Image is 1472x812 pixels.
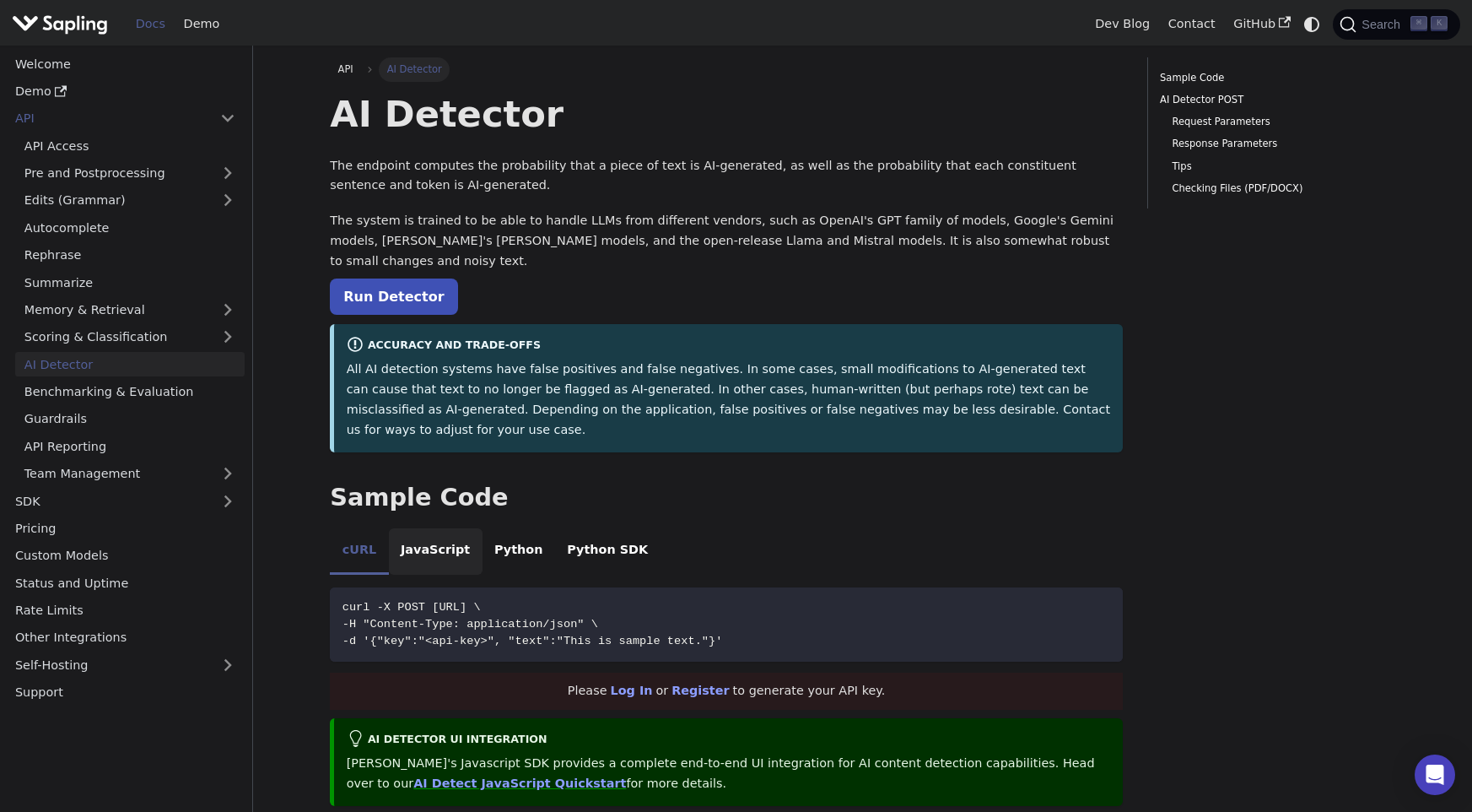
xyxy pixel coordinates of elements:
[555,528,661,576] li: Python SDK
[6,571,245,595] a: Status and Uptime
[15,243,245,268] a: Rephrase
[1333,9,1459,40] button: Search (Command+K)
[127,11,175,37] a: Docs
[15,161,245,186] a: Pre and Postprocessing
[483,528,555,576] li: Python
[1415,755,1455,795] div: Open Intercom Messenger
[1160,70,1388,86] a: Sample Code
[6,680,245,705] a: Support
[413,777,626,790] a: AI Detect JavaScript Quickstart
[211,489,245,513] button: Expand sidebar category 'SDK'
[347,754,1111,794] p: [PERSON_NAME]'s Javascript SDK provides a complete end-to-end UI integration for AI content detec...
[347,336,1111,356] div: Accuracy and Trade-offs
[1086,11,1158,37] a: Dev Blog
[1410,16,1427,31] kbd: ⌘
[330,483,1123,513] h2: Sample Code
[338,63,353,75] span: API
[1356,18,1410,31] span: Search
[12,12,114,36] a: Sapling.ai
[6,598,245,623] a: Rate Limits
[379,57,450,81] span: AI Detector
[15,434,245,458] a: API Reporting
[1431,16,1448,31] kbd: K
[15,133,245,158] a: API Access
[342,635,723,647] span: -d '{"key":"<api-key>", "text":"This is sample text."}'
[6,79,245,104] a: Demo
[6,51,245,76] a: Welcome
[330,528,388,576] li: cURL
[1172,114,1383,130] a: Request Parameters
[330,57,361,81] a: API
[15,352,245,376] a: AI Detector
[671,684,729,697] a: Register
[330,57,1123,81] nav: Breadcrumbs
[330,156,1123,197] p: The endpoint computes the probability that a piece of text is AI-generated, as well as the probab...
[6,652,245,677] a: Self-Hosting
[342,618,598,631] span: -H "Content-Type: application/json" \
[15,462,245,486] a: Team Management
[1172,136,1383,152] a: Response Parameters
[342,601,481,614] span: curl -X POST [URL] \
[330,673,1123,710] div: Please or to generate your API key.
[15,298,245,322] a: Memory & Retrieval
[6,106,211,131] a: API
[6,544,245,568] a: Custom Models
[347,730,1111,750] div: AI Detector UI integration
[175,11,229,37] a: Demo
[389,528,483,576] li: JavaScript
[347,360,1111,440] p: All AI detection systems have false positives and false negatives. In some cases, small modificat...
[211,106,245,131] button: Collapse sidebar category 'API'
[6,489,211,513] a: SDK
[6,625,245,650] a: Other Integrations
[15,188,245,213] a: Edits (Grammar)
[12,12,108,36] img: Sapling.ai
[15,380,245,404] a: Benchmarking & Evaluation
[611,684,653,697] a: Log In
[1172,181,1383,197] a: Checking Files (PDF/DOCX)
[15,215,245,240] a: Autocomplete
[330,211,1123,271] p: The system is trained to be able to handle LLMs from different vendors, such as OpenAI's GPT fami...
[6,517,245,541] a: Pricing
[330,279,457,315] a: Run Detector
[1224,11,1299,37] a: GitHub
[15,407,245,431] a: Guardrails
[1160,92,1388,108] a: AI Detector POST
[15,325,245,349] a: Scoring & Classification
[1159,11,1225,37] a: Contact
[1300,12,1324,36] button: Switch between dark and light mode (currently system mode)
[330,91,1123,137] h1: AI Detector
[1172,159,1383,175] a: Tips
[15,270,245,295] a: Summarize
